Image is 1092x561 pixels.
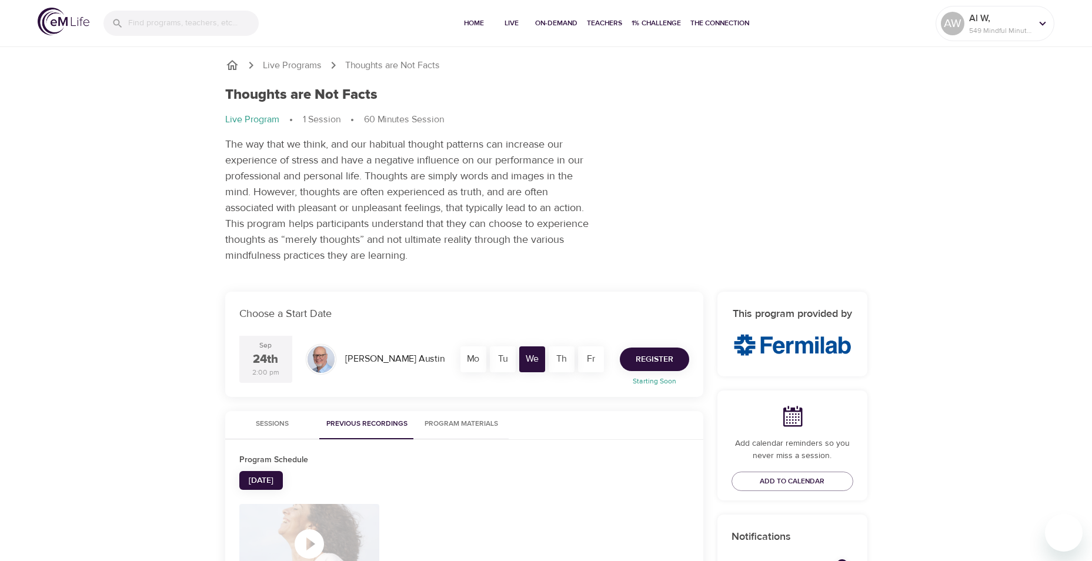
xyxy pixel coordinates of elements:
p: Notifications [732,529,853,545]
div: Fr [578,346,604,372]
span: Add to Calendar [760,475,824,487]
div: Th [549,346,575,372]
span: Register [636,352,673,367]
div: AW [941,12,964,35]
span: Program Materials [422,418,502,430]
span: Home [460,17,488,29]
span: Sessions [232,418,312,430]
div: 24th [253,351,278,368]
h1: Thoughts are Not Facts [225,86,378,103]
img: FNAL-Logo-NAL-Blue.jpg [732,332,853,358]
p: Program Schedule [239,454,689,466]
span: On-Demand [535,17,577,29]
input: Find programs, teachers, etc... [128,11,259,36]
div: We [519,346,545,372]
button: [DATE] [239,471,283,490]
a: Live Programs [263,59,322,72]
div: Tu [490,346,516,372]
span: Live [497,17,526,29]
nav: breadcrumb [225,113,594,127]
div: [PERSON_NAME] Austin [340,348,449,370]
p: Starting Soon [613,376,696,386]
span: Previous Recordings [326,418,408,430]
button: Add to Calendar [732,472,853,491]
span: Teachers [587,17,622,29]
iframe: Button to launch messaging window [1045,514,1083,552]
img: logo [38,8,89,35]
p: Add calendar reminders so you never miss a session. [732,438,853,462]
nav: breadcrumb [225,58,867,72]
p: Live Program [225,113,279,126]
span: 1% Challenge [632,17,681,29]
p: 1 Session [303,113,340,126]
p: 60 Minutes Session [364,113,444,126]
p: Al W, [969,11,1031,25]
h6: This program provided by [732,306,853,323]
button: Register [620,348,689,371]
p: 549 Mindful Minutes [969,25,1031,36]
span: The Connection [690,17,749,29]
div: 2:00 pm [252,368,279,378]
p: The way that we think, and our habitual thought patterns can increase our experience of stress an... [225,136,594,263]
div: Mo [460,346,486,372]
span: [DATE] [249,473,273,488]
p: Thoughts are Not Facts [345,59,440,72]
div: Sep [259,340,272,350]
p: Choose a Start Date [239,306,689,322]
